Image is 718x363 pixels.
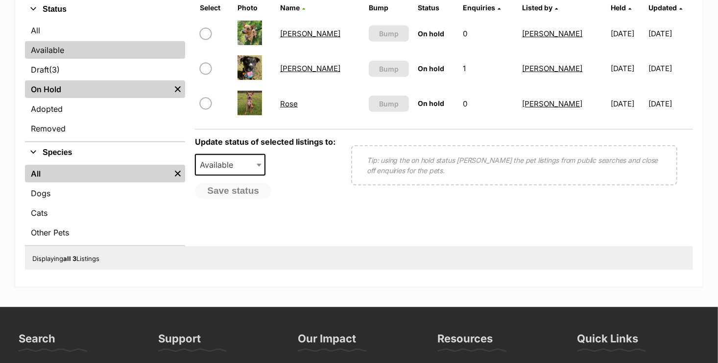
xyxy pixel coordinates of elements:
a: [PERSON_NAME] [280,64,340,73]
a: Listed by [523,3,558,12]
span: On hold [418,99,444,107]
span: Available [195,154,265,176]
td: [DATE] [648,17,692,51]
button: Bump [369,61,409,77]
td: 0 [459,17,518,51]
a: Rose [280,99,298,108]
td: [DATE] [607,87,647,121]
span: On hold [418,29,444,38]
span: Listed by [523,3,553,12]
a: All [25,165,170,182]
span: On hold [418,64,444,73]
a: Available [25,41,185,59]
h3: Search [19,332,55,351]
a: All [25,22,185,39]
a: [PERSON_NAME] [523,29,583,38]
h3: Quick Links [577,332,639,351]
button: Save status [195,183,271,199]
span: Bump [379,28,399,39]
button: Status [25,3,185,16]
span: Bump [379,64,399,74]
span: Name [280,3,300,12]
a: Name [280,3,305,12]
td: 0 [459,87,518,121]
a: [PERSON_NAME] [523,64,583,73]
a: Held [611,3,632,12]
h3: Resources [438,332,493,351]
a: Adopted [25,100,185,118]
a: Remove filter [170,165,185,182]
a: Dogs [25,184,185,202]
td: [DATE] [607,52,647,85]
h3: Support [158,332,201,351]
label: Update status of selected listings to: [195,137,335,147]
span: translation missing: en.admin.listings.index.attributes.enquiries [463,3,495,12]
p: Tip: using the on hold status [PERSON_NAME] the pet listings from public searches and close off e... [367,155,662,176]
div: Species [25,163,185,245]
span: Held [611,3,626,12]
td: [DATE] [607,17,647,51]
a: Enquiries [463,3,501,12]
td: 1 [459,52,518,85]
a: Other Pets [25,224,185,241]
a: Remove filter [170,80,185,98]
a: Cats [25,204,185,222]
td: [DATE] [648,52,692,85]
strong: all 3 [63,255,76,262]
td: [DATE] [648,87,692,121]
button: Bump [369,96,409,112]
span: Displaying Listings [32,255,99,262]
a: Removed [25,120,185,137]
a: On Hold [25,80,170,98]
span: Available [196,158,243,172]
a: [PERSON_NAME] [523,99,583,108]
img: Marley [238,21,262,45]
a: Draft [25,61,185,78]
a: Updated [648,3,682,12]
span: (3) [49,64,60,76]
h3: Our Impact [298,332,356,351]
button: Bump [369,26,409,42]
span: Bump [379,99,399,109]
a: [PERSON_NAME] [280,29,340,38]
button: Species [25,146,185,159]
div: Status [25,20,185,141]
span: Updated [648,3,677,12]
